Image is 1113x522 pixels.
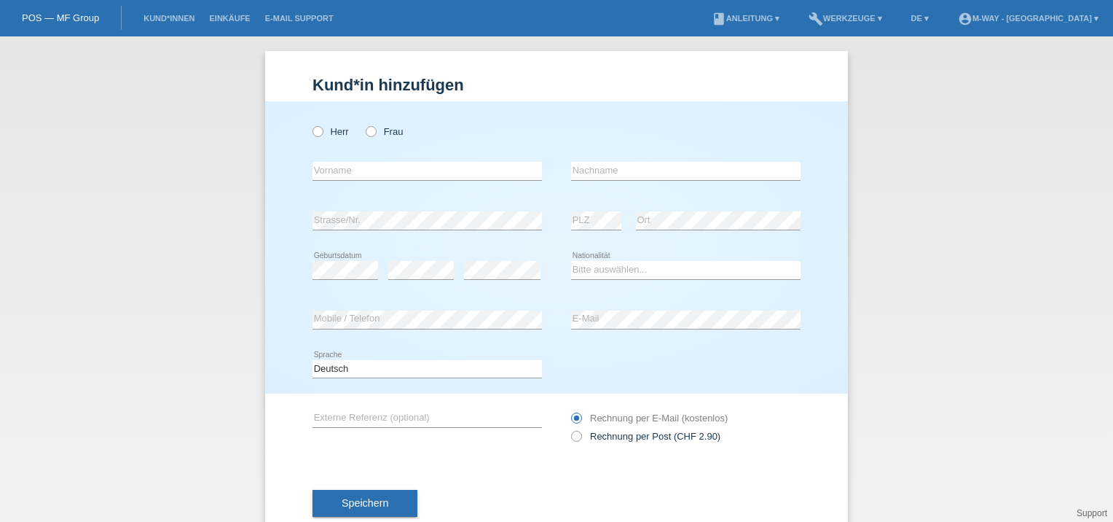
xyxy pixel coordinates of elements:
[571,413,728,424] label: Rechnung per E-Mail (kostenlos)
[1077,508,1107,518] a: Support
[571,413,581,431] input: Rechnung per E-Mail (kostenlos)
[704,14,787,23] a: bookAnleitung ▾
[571,431,720,442] label: Rechnung per Post (CHF 2.90)
[22,12,99,23] a: POS — MF Group
[312,490,417,518] button: Speichern
[312,76,801,94] h1: Kund*in hinzufügen
[342,497,388,509] span: Speichern
[312,126,322,136] input: Herr
[571,431,581,449] input: Rechnung per Post (CHF 2.90)
[258,14,341,23] a: E-Mail Support
[136,14,202,23] a: Kund*innen
[958,12,972,26] i: account_circle
[202,14,257,23] a: Einkäufe
[801,14,889,23] a: buildWerkzeuge ▾
[712,12,726,26] i: book
[366,126,375,136] input: Frau
[904,14,936,23] a: DE ▾
[951,14,1106,23] a: account_circlem-way - [GEOGRAPHIC_DATA] ▾
[312,126,349,137] label: Herr
[809,12,823,26] i: build
[366,126,403,137] label: Frau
